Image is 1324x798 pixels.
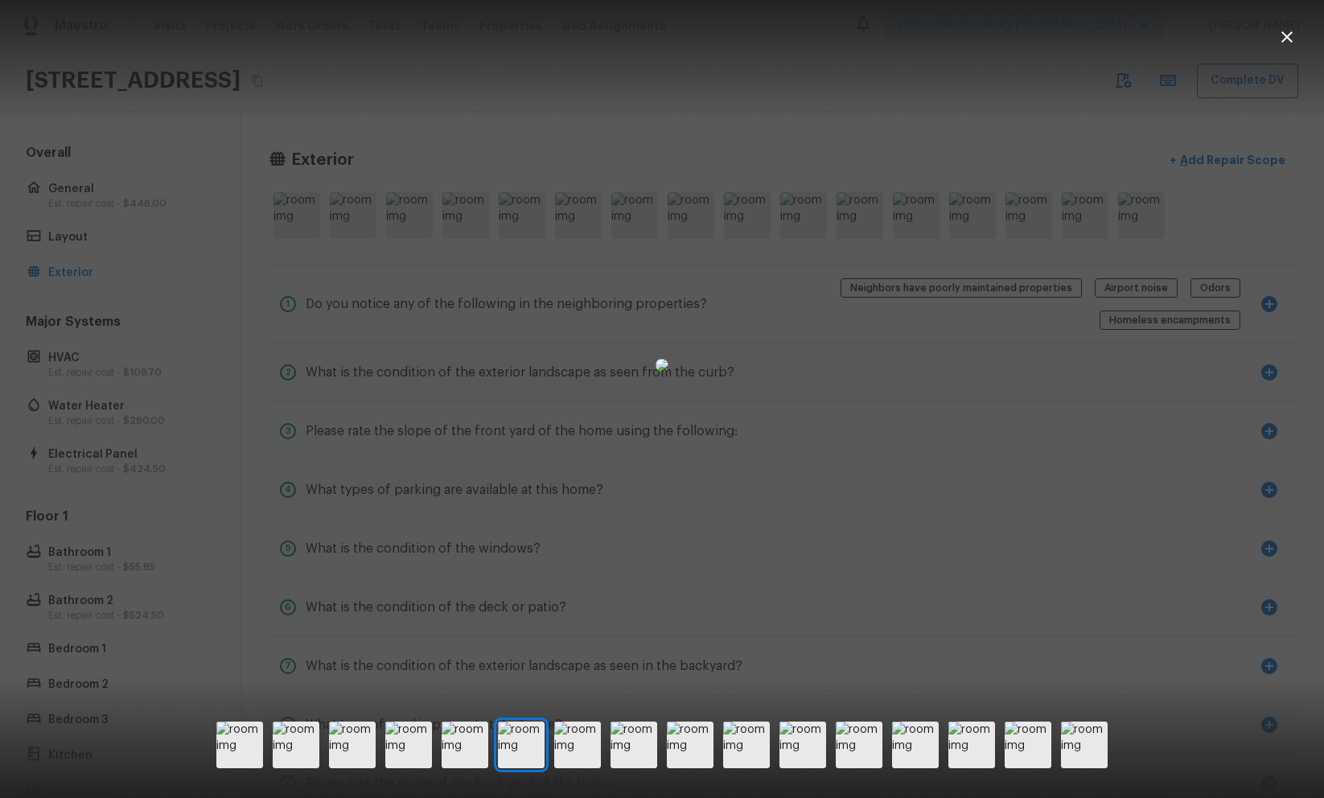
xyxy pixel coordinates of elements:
img: room img [329,722,376,768]
img: room img [1061,722,1108,768]
img: room img [1005,722,1051,768]
img: room img [892,722,939,768]
img: room img [385,722,432,768]
img: room img [723,722,770,768]
img: room img [836,722,882,768]
img: room img [442,722,488,768]
img: room img [611,722,657,768]
img: room img [273,722,319,768]
img: room img [948,722,995,768]
img: room img [498,722,545,768]
img: room img [779,722,826,768]
img: room img [216,722,263,768]
img: efe54493-c15c-491c-a84f-d56be77af067.jpg [656,359,668,372]
img: room img [667,722,713,768]
img: room img [554,722,601,768]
